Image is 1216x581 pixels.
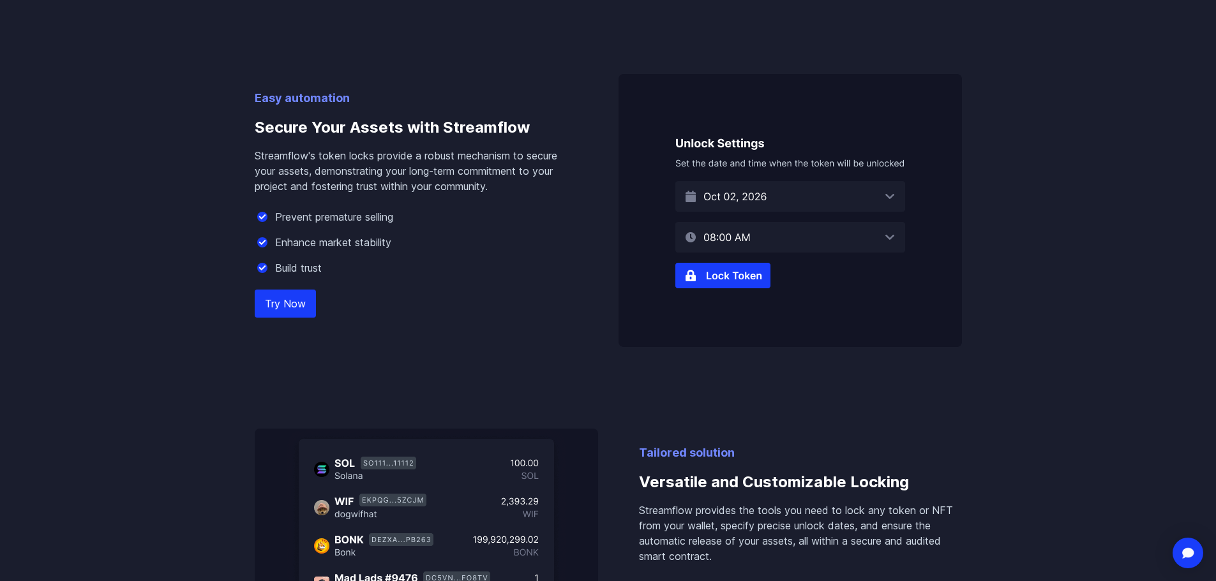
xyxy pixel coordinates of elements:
[639,444,962,462] p: Tailored solution
[639,503,962,564] p: Streamflow provides the tools you need to lock any token or NFT from your wallet, specify precise...
[255,89,578,107] p: Easy automation
[275,260,322,276] p: Build trust
[255,107,578,148] h3: Secure Your Assets with Streamflow
[255,148,578,194] p: Streamflow's token locks provide a robust mechanism to secure your assets, demonstrating your lon...
[275,209,393,224] p: Prevent premature selling
[275,235,391,250] p: Enhance market stability
[639,462,962,503] h3: Versatile and Customizable Locking
[255,290,316,318] a: Try Now
[1173,538,1203,568] div: Open Intercom Messenger
[619,74,962,347] img: Secure Your Assets with Streamflow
